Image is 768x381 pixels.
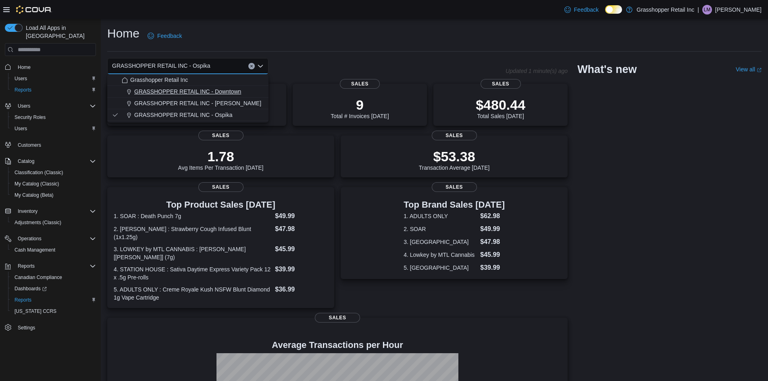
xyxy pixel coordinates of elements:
button: Reports [15,261,38,271]
a: Classification (Classic) [11,168,67,177]
a: Users [11,124,30,133]
span: Inventory [15,206,96,216]
input: Dark Mode [605,5,622,14]
p: Grasshopper Retail Inc [637,5,694,15]
button: Close list of options [257,63,264,69]
span: Users [18,103,30,109]
span: Dashboards [11,284,96,294]
button: Catalog [15,156,37,166]
h1: Home [107,25,139,42]
button: Reports [8,84,99,96]
dt: 2. SOAR [404,225,477,233]
button: Settings [2,322,99,333]
a: Settings [15,323,38,333]
a: Customers [15,140,44,150]
button: My Catalog (Beta) [8,189,99,201]
button: Grasshopper Retail Inc [107,74,268,86]
span: LM [704,5,711,15]
dd: $47.98 [275,224,328,234]
span: Reports [11,295,96,305]
button: GRASSHOPPER RETAIL INC - [PERSON_NAME] [107,98,268,109]
button: Operations [2,233,99,244]
span: Sales [198,182,244,192]
a: [US_STATE] CCRS [11,306,60,316]
span: Catalog [18,158,34,164]
span: Operations [15,234,96,244]
a: My Catalog (Classic) [11,179,62,189]
span: Users [11,124,96,133]
button: Operations [15,234,45,244]
span: Settings [15,323,96,333]
dd: $36.99 [275,285,328,294]
span: Feedback [574,6,599,14]
dt: 3. [GEOGRAPHIC_DATA] [404,238,477,246]
span: Reports [15,297,31,303]
button: [US_STATE] CCRS [8,306,99,317]
span: GRASSHOPPER RETAIL INC - Downtown [134,87,241,96]
button: Reports [8,294,99,306]
span: My Catalog (Classic) [15,181,59,187]
h4: Average Transactions per Hour [114,340,561,350]
div: Transaction Average [DATE] [419,148,490,171]
p: Updated 1 minute(s) ago [506,68,568,74]
button: Users [8,123,99,134]
span: Load All Apps in [GEOGRAPHIC_DATA] [23,24,96,40]
a: Adjustments (Classic) [11,218,65,227]
dd: $39.99 [275,264,328,274]
button: Reports [2,260,99,272]
span: Home [18,64,31,71]
span: Washington CCRS [11,306,96,316]
div: Total Sales [DATE] [476,97,525,119]
dd: $62.98 [480,211,505,221]
button: Customers [2,139,99,151]
span: Sales [340,79,380,89]
p: 9 [331,97,389,113]
span: Settings [18,325,35,331]
span: Cash Management [11,245,96,255]
span: Security Roles [15,114,46,121]
a: Dashboards [8,283,99,294]
a: Reports [11,85,35,95]
span: Reports [11,85,96,95]
span: Sales [432,182,477,192]
dt: 5. [GEOGRAPHIC_DATA] [404,264,477,272]
span: Feedback [157,32,182,40]
span: Customers [15,140,96,150]
svg: External link [757,68,762,73]
span: [US_STATE] CCRS [15,308,56,314]
a: Home [15,62,34,72]
span: Security Roles [11,112,96,122]
dt: 2. [PERSON_NAME] : Strawberry Cough Infused Blunt (1x1.25g) [114,225,272,241]
p: $53.38 [419,148,490,164]
nav: Complex example [5,58,96,354]
a: Canadian Compliance [11,273,65,282]
span: Grasshopper Retail Inc [130,76,188,84]
button: Home [2,61,99,73]
p: 1.78 [178,148,264,164]
a: Reports [11,295,35,305]
span: Classification (Classic) [11,168,96,177]
span: Catalog [15,156,96,166]
div: Total # Invoices [DATE] [331,97,389,119]
dd: $47.98 [480,237,505,247]
button: Inventory [15,206,41,216]
dd: $49.99 [275,211,328,221]
dd: $49.99 [480,224,505,234]
button: Inventory [2,206,99,217]
button: Users [2,100,99,112]
a: Feedback [144,28,185,44]
span: Operations [18,235,42,242]
dd: $39.99 [480,263,505,273]
span: GRASSHOPPER RETAIL INC - Ospika [112,61,210,71]
span: My Catalog (Beta) [15,192,54,198]
span: Inventory [18,208,37,214]
span: Reports [18,263,35,269]
span: Users [15,125,27,132]
span: Adjustments (Classic) [15,219,61,226]
dt: 4. STATION HOUSE : Sativa Daytime Express Variety Pack 12 x .5g Pre-rolls [114,265,272,281]
dd: $45.99 [275,244,328,254]
span: My Catalog (Beta) [11,190,96,200]
button: Users [15,101,33,111]
a: Cash Management [11,245,58,255]
div: L M [702,5,712,15]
